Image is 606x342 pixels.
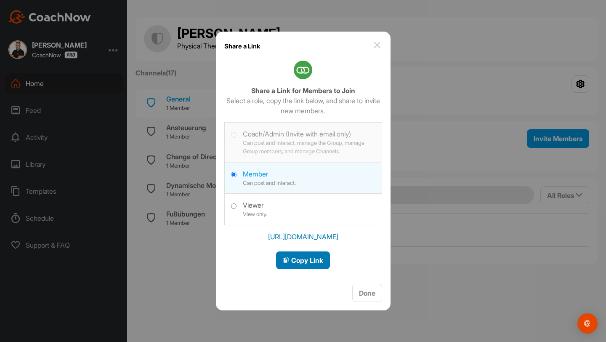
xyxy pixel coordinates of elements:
p: [URL][DOMAIN_NAME] [268,232,338,242]
img: close [372,40,382,50]
img: group icon [294,61,312,79]
button: Done [352,284,382,302]
b: Share a Link for Members to Join [251,86,355,95]
p: Select a role, copy the link below, and share to invite new members. [224,96,382,116]
span: Copy Link [283,256,323,265]
div: Open Intercom Messenger [577,313,598,334]
h1: Share a Link [224,40,260,52]
span: Done [359,289,375,297]
button: Copy Link [276,251,330,270]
